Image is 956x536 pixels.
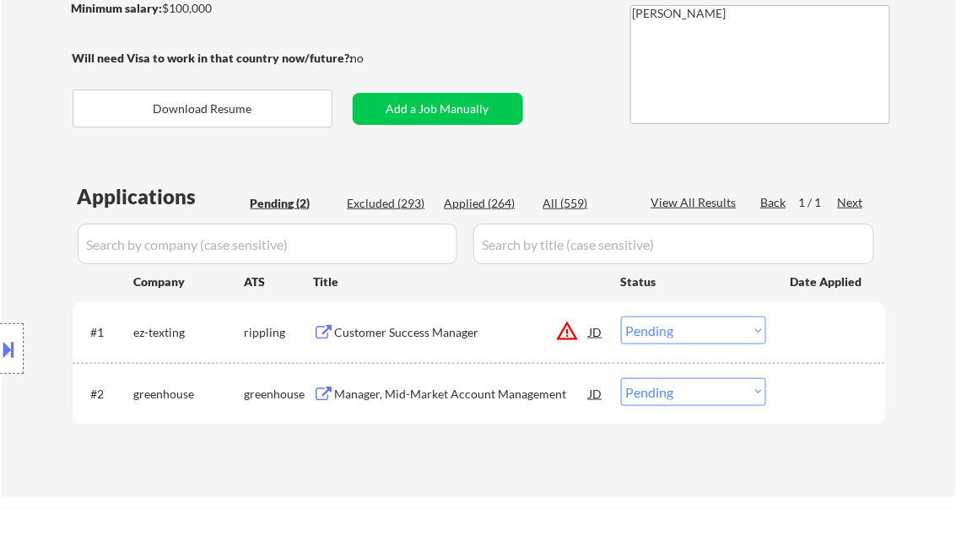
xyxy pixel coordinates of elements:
div: Status [621,266,766,296]
div: no [351,50,399,67]
strong: Minimum salary: [72,1,163,15]
div: Title [314,273,605,290]
button: warning_amber [556,319,580,343]
div: Next [838,194,865,211]
div: Manager, Mid-Market Account Management [335,386,590,403]
div: Back [761,194,788,211]
div: JD [588,378,605,409]
input: Search by title (case sensitive) [473,224,874,264]
strong: Will need Visa to work in that country now/future?: [73,51,354,65]
div: 1 / 1 [799,194,838,211]
div: View All Results [651,194,742,211]
div: All (559) [543,195,628,212]
div: Customer Success Manager [335,324,590,341]
button: Add a Job Manually [353,93,523,125]
div: Applied (264) [445,195,529,212]
button: Download Resume [73,89,332,127]
div: JD [588,317,605,347]
div: Excluded (293) [348,195,432,212]
div: Date Applied [791,273,865,290]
